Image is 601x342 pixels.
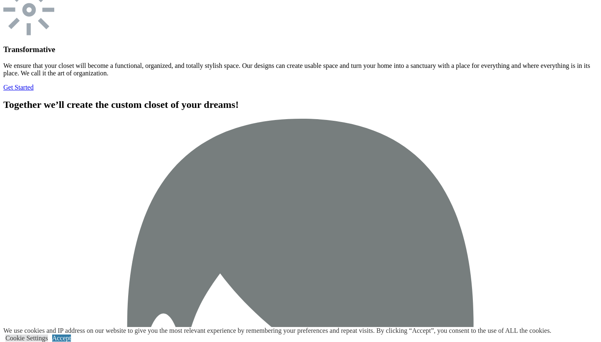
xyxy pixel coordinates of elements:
[3,62,598,77] p: We ensure that your closet will become a functional, organized, and totally stylish space. Our de...
[3,84,33,91] a: Get Started
[3,99,598,110] h2: Together we’ll create the custom closet of your dreams!
[5,335,48,342] a: Cookie Settings
[3,327,551,335] div: We use cookies and IP address on our website to give you the most relevant experience by remember...
[3,45,598,54] h3: Transformative
[52,335,71,342] a: Accept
